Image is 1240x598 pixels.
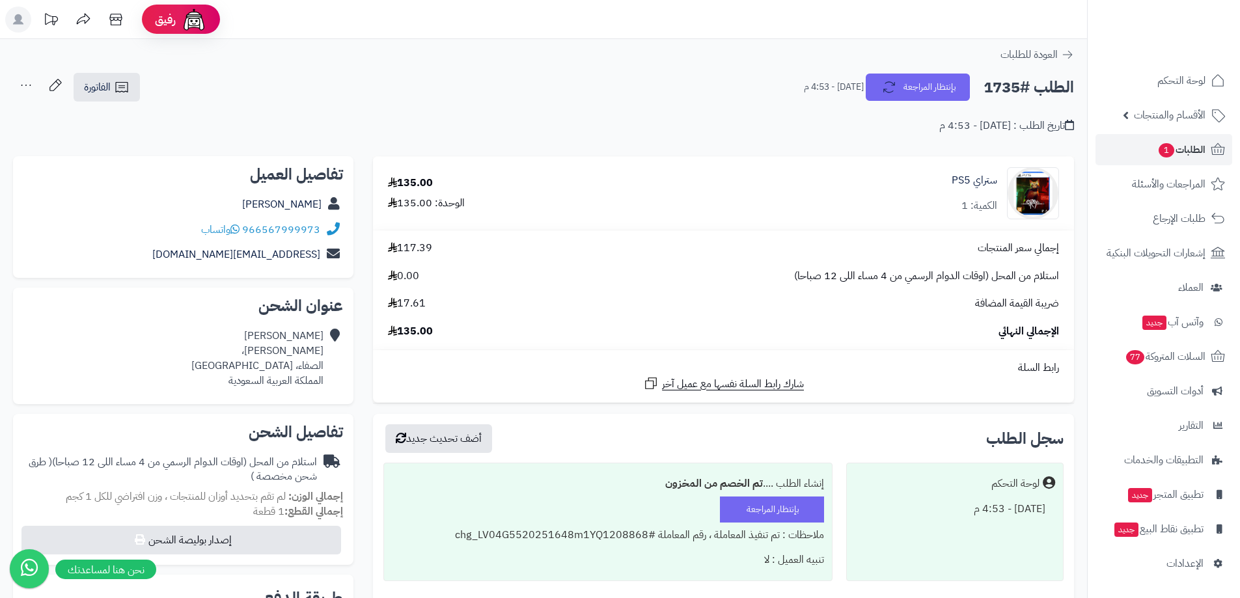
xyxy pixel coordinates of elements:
div: [PERSON_NAME] [PERSON_NAME]، الصفاء، [GEOGRAPHIC_DATA] المملكة العربية السعودية [191,329,324,388]
a: واتساب [201,222,240,238]
span: تطبيق نقاط البيع [1113,520,1204,538]
a: [PERSON_NAME] [242,197,322,212]
a: الطلبات1 [1095,134,1232,165]
div: تنبيه العميل : لا [392,547,823,573]
span: جديد [1142,316,1166,330]
span: الإجمالي النهائي [999,324,1059,339]
span: أدوات التسويق [1147,382,1204,400]
span: التقارير [1179,416,1204,435]
a: التطبيقات والخدمات [1095,444,1232,476]
a: السلات المتروكة77 [1095,341,1232,372]
div: لوحة التحكم [991,476,1040,491]
span: إشعارات التحويلات البنكية [1107,244,1206,262]
span: ضريبة القيمة المضافة [975,296,1059,311]
span: العودة للطلبات [1000,47,1058,62]
div: استلام من المحل (اوقات الدوام الرسمي من 4 مساء اللى 12 صباحا) [23,455,317,485]
b: تم الخصم من المخزون [665,476,763,491]
a: التقارير [1095,410,1232,441]
div: [DATE] - 4:53 م [855,496,1055,522]
h2: عنوان الشحن [23,298,343,314]
span: الطلبات [1157,141,1206,159]
h2: تفاصيل الشحن [23,424,343,440]
a: أدوات التسويق [1095,375,1232,407]
div: الكمية: 1 [961,198,997,213]
a: المراجعات والأسئلة [1095,169,1232,200]
span: 77 [1126,350,1144,364]
a: شارك رابط السلة نفسها مع عميل آخر [643,375,804,392]
span: جديد [1128,488,1152,502]
a: وآتس آبجديد [1095,306,1232,338]
img: 1702296308-Untitled%20design%20(10)-90x90.png [1008,167,1058,219]
strong: إجمالي القطع: [284,504,343,519]
span: رفيق [155,12,176,27]
button: إصدار بوليصة الشحن [21,526,341,554]
a: طلبات الإرجاع [1095,203,1232,234]
h2: الطلب #1735 [984,74,1074,101]
div: رابط السلة [378,360,1069,375]
div: تاريخ الطلب : [DATE] - 4:53 م [939,118,1074,133]
span: 1 [1159,143,1174,157]
span: 135.00 [388,324,433,339]
a: الفاتورة [74,73,140,102]
span: إجمالي سعر المنتجات [978,241,1059,256]
img: logo-2.png [1151,35,1228,62]
span: جديد [1114,523,1138,537]
span: التطبيقات والخدمات [1124,451,1204,469]
span: العملاء [1178,279,1204,297]
a: لوحة التحكم [1095,65,1232,96]
div: إنشاء الطلب .... [392,471,823,496]
span: استلام من المحل (اوقات الدوام الرسمي من 4 مساء اللى 12 صباحا) [794,269,1059,284]
a: الإعدادات [1095,548,1232,579]
button: بإنتظار المراجعة [866,74,970,101]
strong: إجمالي الوزن: [288,489,343,504]
a: ستراي PS5 [952,173,997,188]
span: الفاتورة [84,79,111,95]
span: وآتس آب [1141,313,1204,331]
img: ai-face.png [181,7,207,33]
span: 0.00 [388,269,419,284]
h3: سجل الطلب [986,431,1064,446]
a: تحديثات المنصة [34,7,67,36]
a: إشعارات التحويلات البنكية [1095,238,1232,269]
div: بإنتظار المراجعة [720,496,824,523]
span: لم تقم بتحديد أوزان للمنتجات ، وزن افتراضي للكل 1 كجم [66,489,286,504]
a: 966567999973 [242,222,320,238]
a: تطبيق المتجرجديد [1095,479,1232,510]
div: الوحدة: 135.00 [388,196,465,211]
span: الأقسام والمنتجات [1134,106,1206,124]
h2: تفاصيل العميل [23,167,343,182]
span: المراجعات والأسئلة [1132,175,1206,193]
span: لوحة التحكم [1157,72,1206,90]
small: 1 قطعة [253,504,343,519]
a: العودة للطلبات [1000,47,1074,62]
span: شارك رابط السلة نفسها مع عميل آخر [662,377,804,392]
span: 17.61 [388,296,426,311]
span: ( طرق شحن مخصصة ) [29,454,317,485]
a: تطبيق نقاط البيعجديد [1095,513,1232,545]
a: [EMAIL_ADDRESS][DOMAIN_NAME] [152,247,320,262]
div: 135.00 [388,176,433,191]
span: طلبات الإرجاع [1153,210,1206,228]
span: تطبيق المتجر [1127,485,1204,504]
button: أضف تحديث جديد [385,424,492,453]
span: السلات المتروكة [1125,347,1206,366]
div: ملاحظات : تم تنفيذ المعاملة ، رقم المعاملة #chg_LV04G5520251648m1YQ1208868 [392,523,823,548]
span: 117.39 [388,241,432,256]
a: العملاء [1095,272,1232,303]
small: [DATE] - 4:53 م [804,81,864,94]
span: الإعدادات [1166,554,1204,573]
